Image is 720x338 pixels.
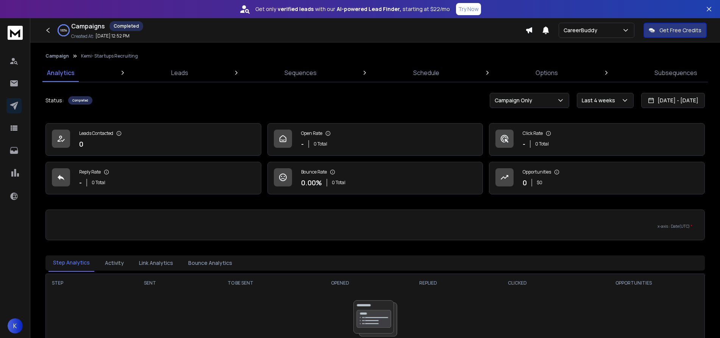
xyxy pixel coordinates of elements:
[60,28,67,33] p: 100 %
[100,255,128,271] button: Activity
[134,255,178,271] button: Link Analytics
[79,169,101,175] p: Reply Rate
[536,68,558,77] p: Options
[384,274,472,292] th: REPLIED
[42,64,79,82] a: Analytics
[337,5,401,13] strong: AI-powered Lead Finder,
[296,274,385,292] th: OPENED
[267,123,483,156] a: Open Rate-0 Total
[654,68,697,77] p: Subsequences
[564,27,600,34] p: CareerBuddy
[8,318,23,333] button: K
[71,33,94,39] p: Created At:
[79,139,83,149] p: 0
[278,5,314,13] strong: verified leads
[531,64,562,82] a: Options
[314,141,327,147] p: 0 Total
[413,68,439,77] p: Schedule
[79,130,113,136] p: Leads Contacted
[535,141,549,147] p: 0 Total
[280,64,321,82] a: Sequences
[171,68,188,77] p: Leads
[48,254,94,272] button: Step Analytics
[301,169,327,175] p: Bounce Rate
[523,130,543,136] p: Click Rate
[109,21,143,31] div: Completed
[523,177,527,188] p: 0
[495,97,535,104] p: Campaign Only
[81,53,138,59] p: Kemi- Startups Recruiting
[267,162,483,194] a: Bounce Rate0.00%0 Total
[301,177,322,188] p: 0.00 %
[456,3,481,15] button: Try Now
[92,180,105,186] p: 0 Total
[523,169,551,175] p: Opportunities
[47,68,75,77] p: Analytics
[301,139,304,149] p: -
[8,26,23,40] img: logo
[45,53,69,59] button: Campaign
[45,97,64,104] p: Status:
[458,5,479,13] p: Try Now
[68,96,92,105] div: Completed
[79,177,82,188] p: -
[45,123,261,156] a: Leads Contacted0
[167,64,193,82] a: Leads
[71,22,105,31] h1: Campaigns
[489,123,705,156] a: Click Rate-0 Total
[332,180,345,186] p: 0 Total
[659,27,701,34] p: Get Free Credits
[255,5,450,13] p: Get only with our starting at $22/mo
[114,274,185,292] th: SENT
[184,255,237,271] button: Bounce Analytics
[95,33,130,39] p: [DATE] 12:52 PM
[46,274,114,292] th: STEP
[284,68,317,77] p: Sequences
[472,274,563,292] th: CLICKED
[563,274,704,292] th: OPPORTUNITIES
[58,224,692,229] p: x-axis : Date(UTC)
[582,97,618,104] p: Last 4 weeks
[643,23,707,38] button: Get Free Credits
[641,93,705,108] button: [DATE] - [DATE]
[409,64,444,82] a: Schedule
[523,139,525,149] p: -
[45,162,261,194] a: Reply Rate-0 Total
[185,274,296,292] th: TO BE SENT
[650,64,702,82] a: Subsequences
[301,130,322,136] p: Open Rate
[489,162,705,194] a: Opportunities0$0
[537,180,542,186] p: $ 0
